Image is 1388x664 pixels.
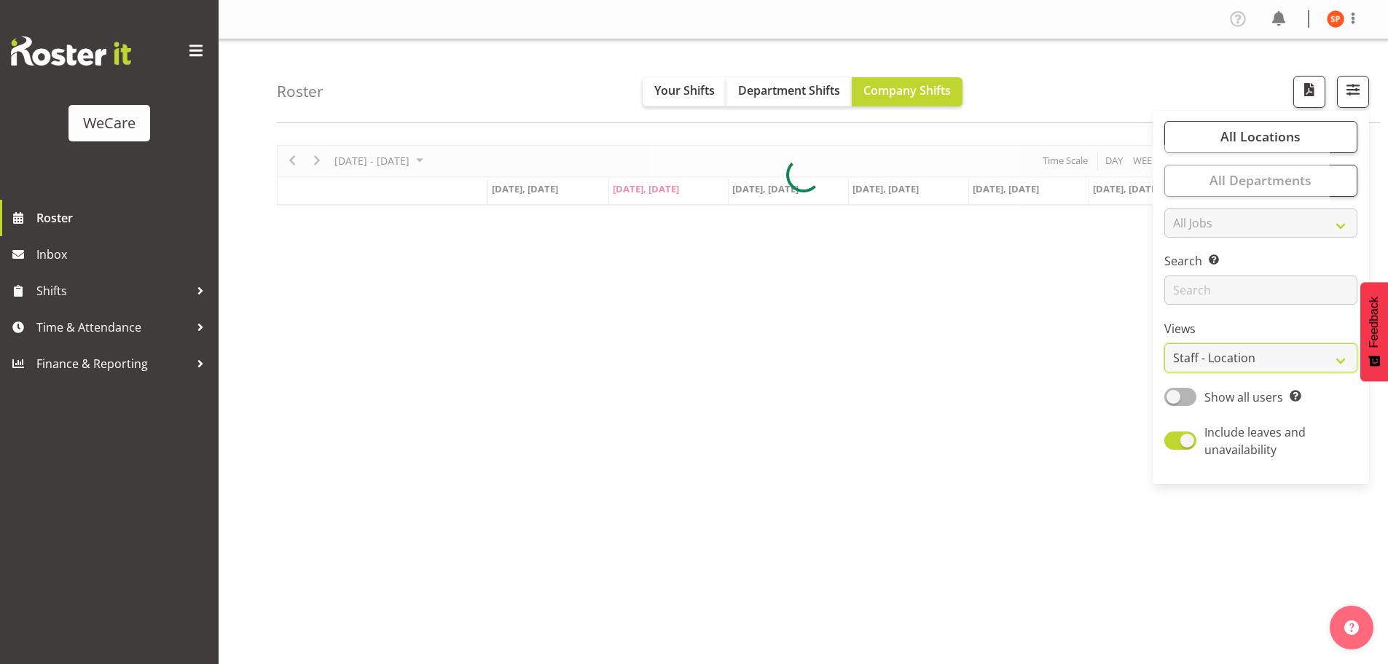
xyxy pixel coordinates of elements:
span: Feedback [1368,297,1381,348]
button: Company Shifts [852,77,962,106]
button: All Locations [1164,121,1357,153]
button: Your Shifts [643,77,726,106]
span: Your Shifts [654,82,715,98]
span: All Locations [1220,128,1301,145]
h4: Roster [277,83,324,100]
span: Include leaves and unavailability [1204,424,1306,458]
input: Search [1164,276,1357,305]
span: Show all users [1204,389,1283,405]
span: Company Shifts [863,82,951,98]
span: Department Shifts [738,82,840,98]
button: Department Shifts [726,77,852,106]
label: Views [1164,320,1357,337]
span: Inbox [36,243,211,265]
button: Feedback - Show survey [1360,282,1388,381]
div: WeCare [83,112,136,134]
button: Filter Shifts [1337,76,1369,108]
span: Time & Attendance [36,316,189,338]
button: Download a PDF of the roster according to the set date range. [1293,76,1325,108]
img: samantha-poultney11298.jpg [1327,10,1344,28]
span: Shifts [36,280,189,302]
label: Search [1164,252,1357,270]
img: Rosterit website logo [11,36,131,66]
span: Roster [36,207,211,229]
img: help-xxl-2.png [1344,620,1359,635]
span: Finance & Reporting [36,353,189,375]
